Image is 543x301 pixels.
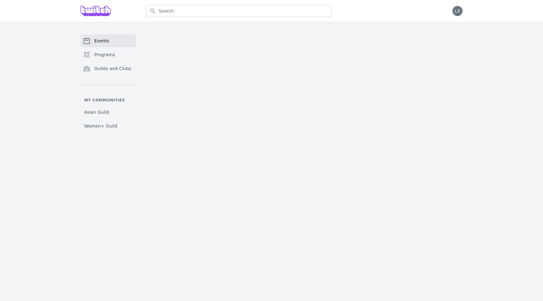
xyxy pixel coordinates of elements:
[84,109,109,115] span: Asian Guild
[80,120,136,132] a: Women+ Guild
[146,5,332,17] input: Search
[80,98,136,103] p: My communities
[80,6,111,16] img: Grove
[80,35,136,132] nav: Sidebar
[80,107,136,118] a: Asian Guild
[80,62,136,75] a: Guilds and Clubs
[94,38,109,44] span: Events
[80,35,136,47] a: Events
[452,6,463,16] button: LX
[455,9,460,13] span: LX
[94,52,115,58] span: Programs
[84,123,117,129] span: Women+ Guild
[94,65,131,72] span: Guilds and Clubs
[80,48,136,61] a: Programs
